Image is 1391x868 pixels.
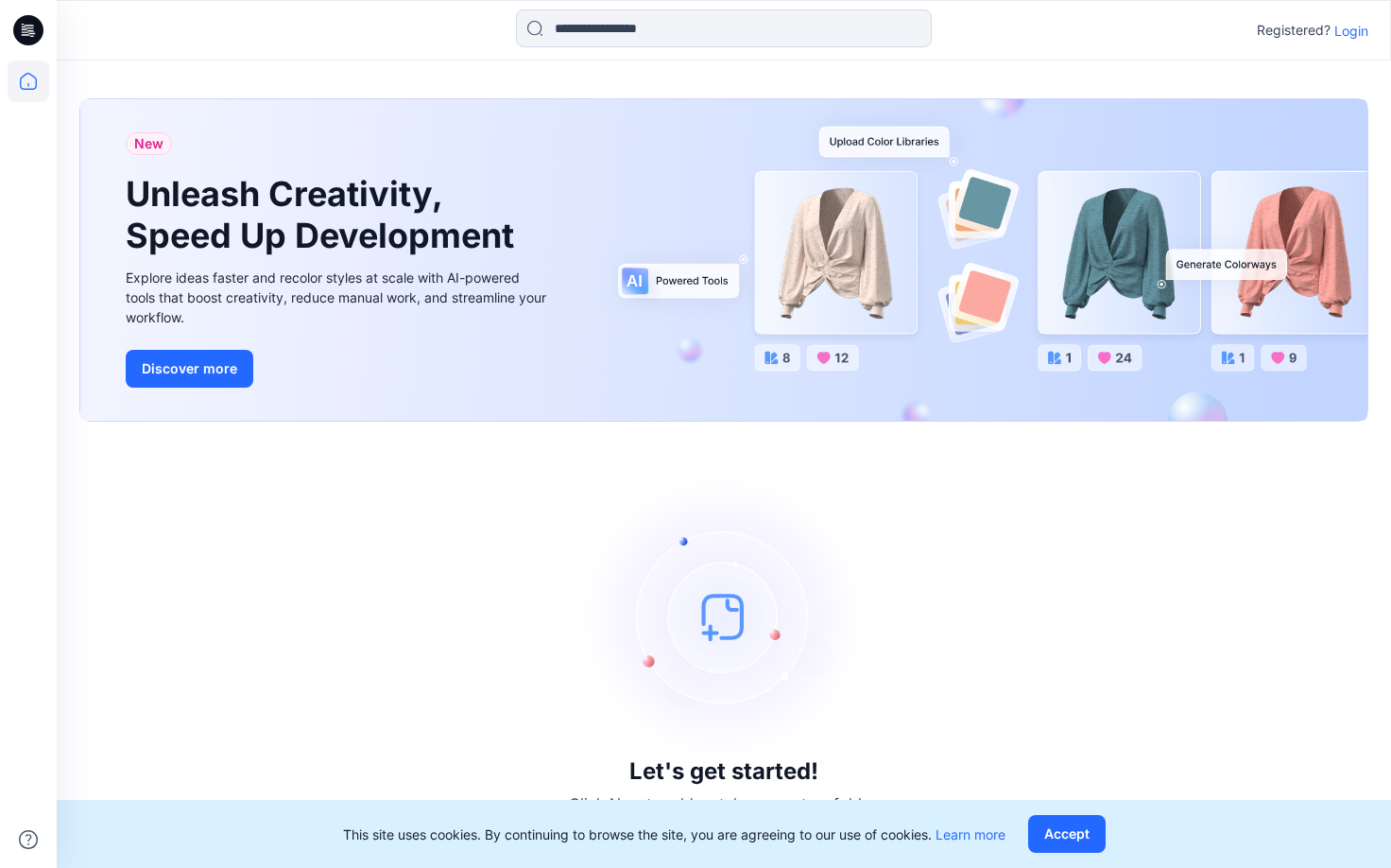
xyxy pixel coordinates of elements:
h1: Unleash Creativity, Speed Up Development [126,174,523,255]
span: New [134,132,163,155]
button: Accept [1028,815,1106,853]
img: empty-state-image.svg [582,475,866,758]
p: Login [1334,21,1368,41]
p: Click New to add a style or create a folder. [569,792,879,815]
div: Explore ideas faster and recolor styles at scale with AI-powered tools that boost creativity, red... [126,268,551,327]
h3: Let's get started! [629,758,818,785]
button: Discover more [126,350,253,388]
p: This site uses cookies. By continuing to browse the site, you are agreeing to our use of cookies. [343,825,1005,844]
a: Discover more [126,350,551,388]
a: Learn more [936,826,1005,842]
p: Registered? [1257,19,1331,42]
